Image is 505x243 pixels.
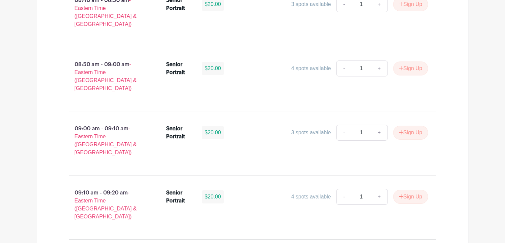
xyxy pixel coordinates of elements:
[371,61,387,76] a: +
[393,190,428,204] button: Sign Up
[291,64,331,72] div: 4 spots available
[336,125,352,141] a: -
[166,189,194,205] div: Senior Portrait
[336,61,352,76] a: -
[166,125,194,141] div: Senior Portrait
[291,193,331,201] div: 4 spots available
[202,62,224,75] div: $20.00
[371,125,387,141] a: +
[393,126,428,140] button: Sign Up
[202,126,224,139] div: $20.00
[75,61,137,91] span: - Eastern Time ([GEOGRAPHIC_DATA] & [GEOGRAPHIC_DATA])
[371,189,387,205] a: +
[291,0,331,8] div: 3 spots available
[291,129,331,137] div: 3 spots available
[166,61,194,76] div: Senior Portrait
[75,190,137,219] span: - Eastern Time ([GEOGRAPHIC_DATA] & [GEOGRAPHIC_DATA])
[59,122,156,159] p: 09:00 am - 09:10 am
[202,190,224,203] div: $20.00
[59,58,156,95] p: 08:50 am - 09:00 am
[393,61,428,75] button: Sign Up
[336,189,352,205] a: -
[59,186,156,223] p: 09:10 am - 09:20 am
[75,126,137,155] span: - Eastern Time ([GEOGRAPHIC_DATA] & [GEOGRAPHIC_DATA])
